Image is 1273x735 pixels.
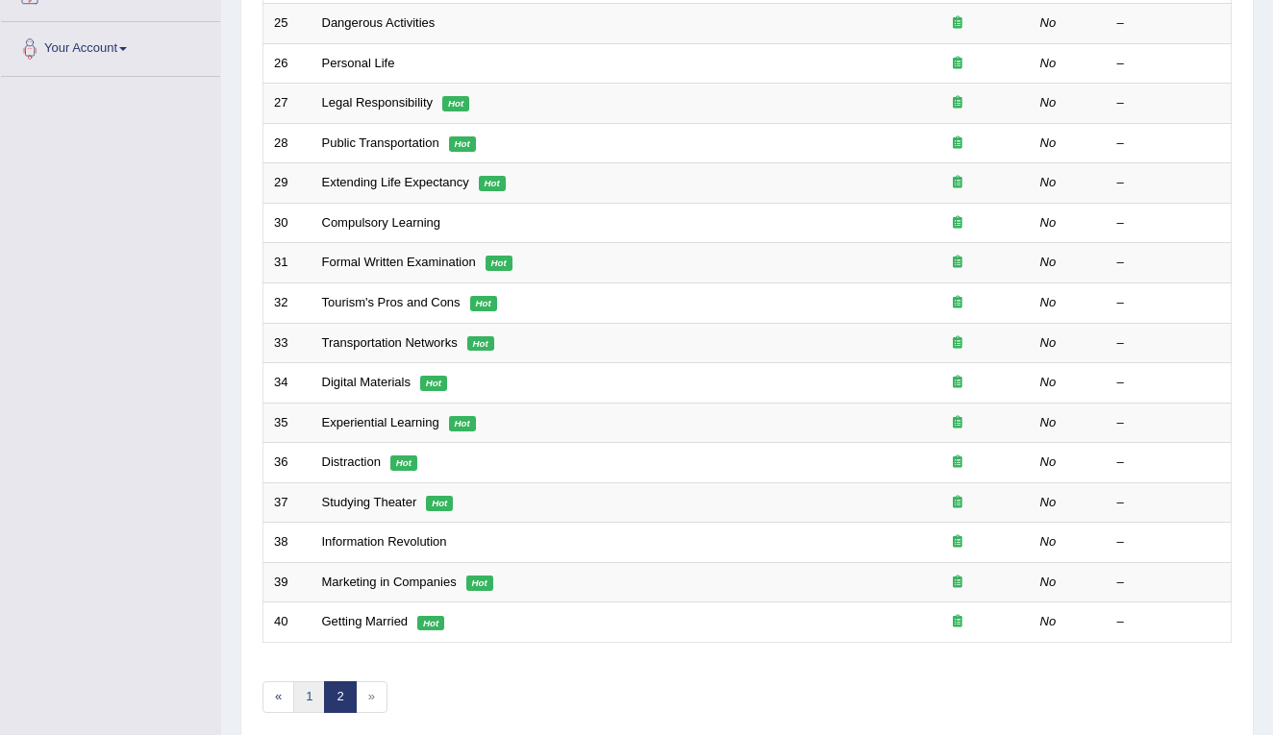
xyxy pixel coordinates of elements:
em: Hot [479,176,506,191]
div: Exam occurring question [896,533,1019,551]
div: – [1117,94,1221,112]
a: Public Transportation [322,135,439,150]
td: 27 [263,84,312,124]
a: Experiential Learning [322,415,439,429]
em: No [1040,95,1057,110]
div: – [1117,14,1221,33]
em: No [1040,614,1057,628]
div: Exam occurring question [896,574,1019,592]
div: Exam occurring question [896,494,1019,512]
em: Hot [466,576,493,591]
td: 37 [263,482,312,523]
td: 36 [263,443,312,483]
td: 34 [263,363,312,404]
em: Hot [417,616,444,631]
div: – [1117,294,1221,312]
em: No [1040,415,1057,429]
div: – [1117,55,1221,73]
div: – [1117,254,1221,272]
div: – [1117,214,1221,233]
a: Dangerous Activities [322,15,436,30]
div: Exam occurring question [896,334,1019,353]
em: Hot [470,296,497,311]
td: 29 [263,163,312,204]
a: 1 [293,681,325,713]
a: Studying Theater [322,495,417,509]
a: 2 [324,681,356,713]
em: Hot [390,455,417,471]
em: No [1040,15,1057,30]
em: Hot [486,256,512,271]
a: Personal Life [322,56,395,70]
td: 31 [263,243,312,283]
em: Hot [449,416,476,431]
a: Getting Married [322,614,409,628]
a: Tourism's Pros and Cons [322,295,461,309]
a: Extending Life Expectancy [322,175,469,189]
em: No [1040,454,1057,469]
a: Transportation Networks [322,335,458,350]
div: Exam occurring question [896,613,1019,631]
em: Hot [467,336,494,352]
div: Exam occurring question [896,294,1019,312]
td: 35 [263,403,312,443]
div: – [1117,414,1221,432]
a: Compulsory Learning [322,215,441,230]
div: – [1117,374,1221,392]
a: Distraction [322,454,381,469]
div: Exam occurring question [896,214,1019,233]
em: No [1040,255,1057,269]
em: No [1040,175,1057,189]
td: 40 [263,602,312,643]
a: Legal Responsibility [322,95,434,110]
a: Marketing in Companies [322,575,457,589]
div: – [1117,334,1221,353]
em: Hot [426,496,453,511]
em: No [1040,335,1057,350]
div: Exam occurring question [896,453,1019,472]
em: No [1040,495,1057,509]
div: – [1117,494,1221,512]
div: Exam occurring question [896,135,1019,153]
span: » [356,681,387,713]
div: – [1117,135,1221,153]
div: Exam occurring question [896,174,1019,192]
div: Exam occurring question [896,94,1019,112]
div: – [1117,613,1221,631]
div: Exam occurring question [896,254,1019,272]
a: Digital Materials [322,375,411,389]
a: Your Account [1,22,220,70]
div: Exam occurring question [896,414,1019,432]
div: – [1117,453,1221,472]
em: No [1040,135,1057,150]
div: – [1117,533,1221,551]
em: Hot [449,136,476,152]
em: No [1040,534,1057,549]
em: No [1040,575,1057,589]
td: 33 [263,323,312,363]
em: Hot [420,376,447,391]
a: Formal Written Examination [322,255,476,269]
a: Information Revolution [322,534,447,549]
td: 32 [263,282,312,323]
a: « [262,681,294,713]
div: Exam occurring question [896,14,1019,33]
div: Exam occurring question [896,55,1019,73]
td: 26 [263,43,312,84]
em: No [1040,56,1057,70]
div: – [1117,574,1221,592]
em: Hot [442,96,469,111]
div: – [1117,174,1221,192]
td: 39 [263,562,312,602]
td: 38 [263,523,312,563]
td: 30 [263,203,312,243]
em: No [1040,215,1057,230]
em: No [1040,375,1057,389]
em: No [1040,295,1057,309]
div: Exam occurring question [896,374,1019,392]
td: 25 [263,4,312,44]
td: 28 [263,123,312,163]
